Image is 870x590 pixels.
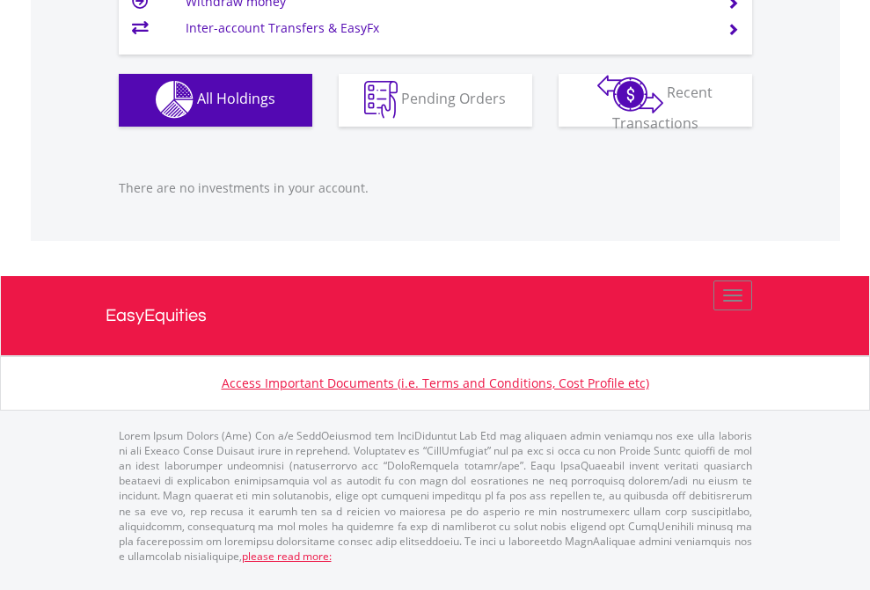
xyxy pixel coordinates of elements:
span: All Holdings [197,89,275,108]
p: Lorem Ipsum Dolors (Ame) Con a/e SeddOeiusmod tem InciDiduntut Lab Etd mag aliquaen admin veniamq... [119,428,752,564]
button: Pending Orders [339,74,532,127]
span: Pending Orders [401,89,506,108]
button: Recent Transactions [559,74,752,127]
p: There are no investments in your account. [119,179,752,197]
img: holdings-wht.png [156,81,194,119]
td: Inter-account Transfers & EasyFx [186,15,706,41]
img: transactions-zar-wht.png [597,75,663,113]
img: pending_instructions-wht.png [364,81,398,119]
a: please read more: [242,549,332,564]
button: All Holdings [119,74,312,127]
a: Access Important Documents (i.e. Terms and Conditions, Cost Profile etc) [222,375,649,391]
span: Recent Transactions [612,83,713,133]
a: EasyEquities [106,276,765,355]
